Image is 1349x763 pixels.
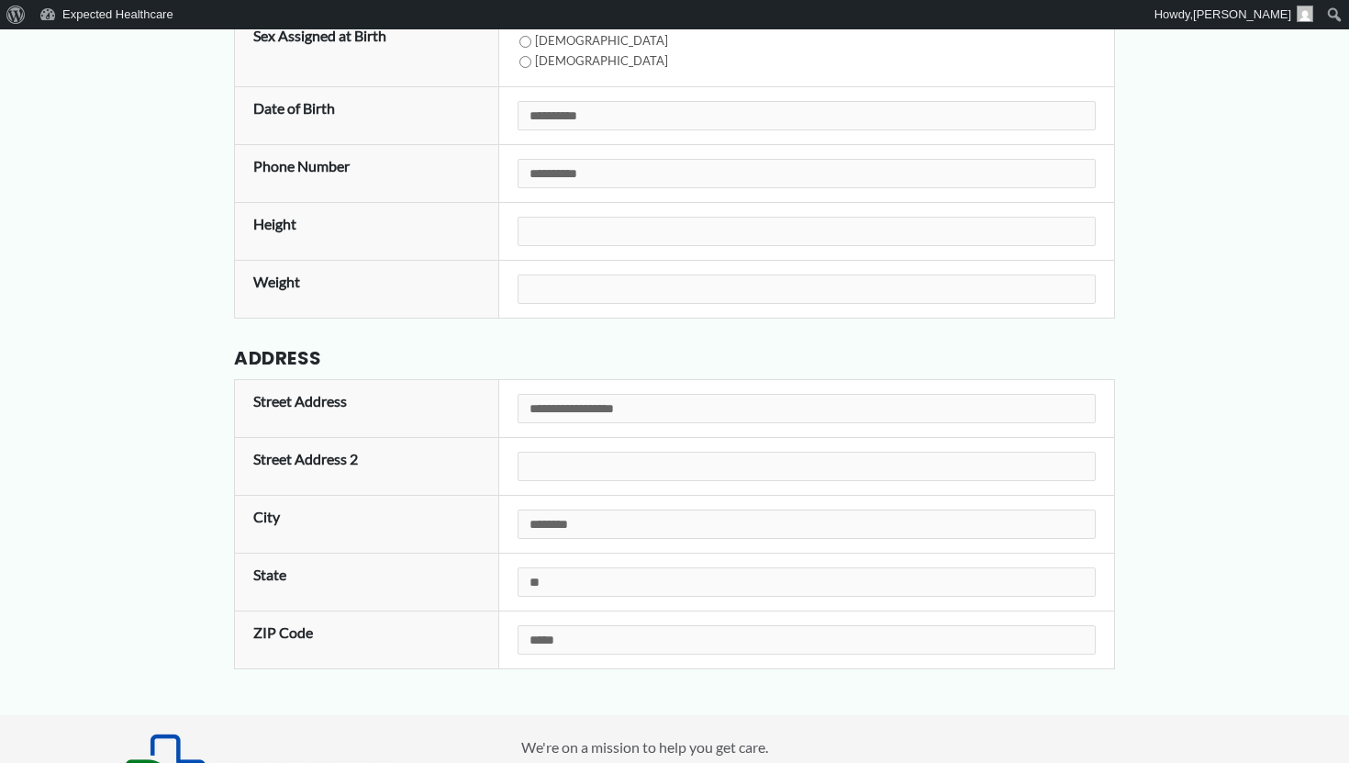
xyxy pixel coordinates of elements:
h3: Address [234,346,1115,379]
input: [DEMOGRAPHIC_DATA] [519,36,531,48]
label: Sex Assigned at Birth [253,27,386,44]
label: Phone Number [253,157,350,174]
p: We're on a mission to help you get care. [521,734,1225,761]
label: City [253,508,280,525]
label: Street Address [253,392,347,410]
label: [DEMOGRAPHIC_DATA] [519,53,668,68]
label: Date of Birth [253,99,335,117]
label: Height [253,215,296,232]
label: State [253,566,286,583]
span: [PERSON_NAME] [1193,7,1291,21]
label: Street Address 2 [253,450,358,467]
label: [DEMOGRAPHIC_DATA] [519,33,668,48]
label: Weight [253,273,300,290]
input: [DEMOGRAPHIC_DATA] [519,56,531,68]
label: ZIP Code [253,623,313,641]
